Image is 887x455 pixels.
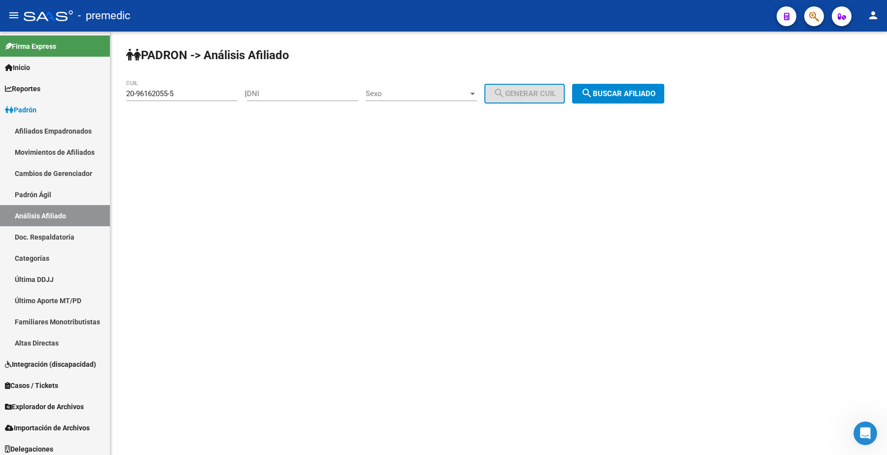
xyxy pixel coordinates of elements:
span: Inicio [5,62,30,73]
button: Buscar afiliado [572,84,664,104]
strong: PADRON -> Análisis Afiliado [126,48,289,62]
span: Sexo [366,89,468,98]
span: Importación de Archivos [5,422,90,433]
span: Buscar afiliado [581,89,655,98]
span: Casos / Tickets [5,380,58,391]
mat-icon: search [493,87,505,99]
mat-icon: search [581,87,593,99]
span: Generar CUIL [493,89,556,98]
iframe: Intercom live chat [853,421,877,445]
span: Reportes [5,83,40,94]
span: Firma Express [5,41,56,52]
div: | [245,89,572,98]
mat-icon: person [867,9,879,21]
span: Integración (discapacidad) [5,359,96,370]
button: Generar CUIL [484,84,565,104]
span: Padrón [5,105,36,115]
span: - premedic [78,5,131,27]
span: Delegaciones [5,444,53,455]
mat-icon: menu [8,9,20,21]
span: Explorador de Archivos [5,401,84,412]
